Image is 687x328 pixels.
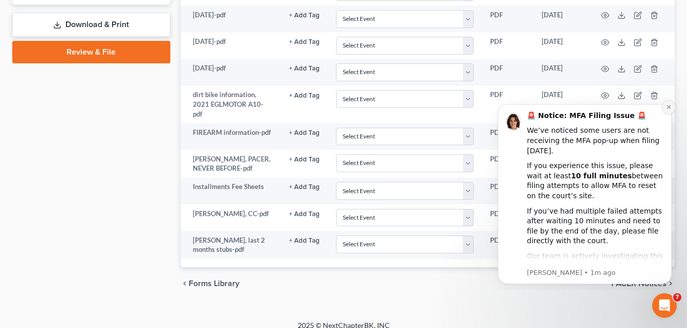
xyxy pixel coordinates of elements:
td: PDF [482,6,534,32]
a: Download & Print [12,13,170,37]
button: + Add Tag [289,12,320,19]
td: PDF [482,231,534,259]
iframe: Intercom live chat [652,293,677,318]
button: + Add Tag [289,238,320,244]
td: PDF [482,32,534,59]
button: + Add Tag [289,39,320,45]
td: FIREARM information-pdf [181,123,281,150]
td: PDF [482,204,534,231]
td: PDF [482,86,534,123]
button: + Add Tag [289,65,320,72]
td: [DATE]-pdf [181,32,281,59]
td: [DATE] [534,32,589,59]
span: Forms Library [189,279,239,288]
td: [PERSON_NAME], PACER, NEVER BEFORE-pdf [181,150,281,178]
a: + Add Tag [289,128,320,137]
a: + Add Tag [289,209,320,219]
button: + Add Tag [289,130,320,136]
a: + Add Tag [289,182,320,192]
button: + Add Tag [289,184,320,191]
a: + Add Tag [289,90,320,100]
td: [DATE]-pdf [181,6,281,32]
td: [DATE] [534,86,589,123]
a: + Add Tag [289,63,320,73]
i: chevron_left [181,279,189,288]
button: + Add Tag [289,92,320,99]
button: + Add Tag [289,156,320,163]
td: PDF [482,178,534,204]
button: chevron_left Forms Library [181,279,239,288]
td: Installments Fee Sheets [181,178,281,204]
a: Review & File [12,41,170,63]
td: [PERSON_NAME], CC-pdf [181,204,281,231]
td: [DATE] [534,6,589,32]
td: [DATE]-pdf [181,59,281,86]
span: 7 [673,293,681,301]
td: [DATE] [534,59,589,86]
a: + Add Tag [289,10,320,20]
button: + Add Tag [289,211,320,218]
a: + Add Tag [289,37,320,46]
td: PDF [482,123,534,150]
td: PDF [482,59,534,86]
td: dirt bike information, 2021 EGLMOTOR A10-pdf [181,86,281,123]
td: PDF [482,150,534,178]
a: + Add Tag [289,236,320,245]
iframe: Intercom notifications message [482,95,687,290]
td: [PERSON_NAME], last 2 months stubs-pdf [181,231,281,259]
a: + Add Tag [289,154,320,164]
